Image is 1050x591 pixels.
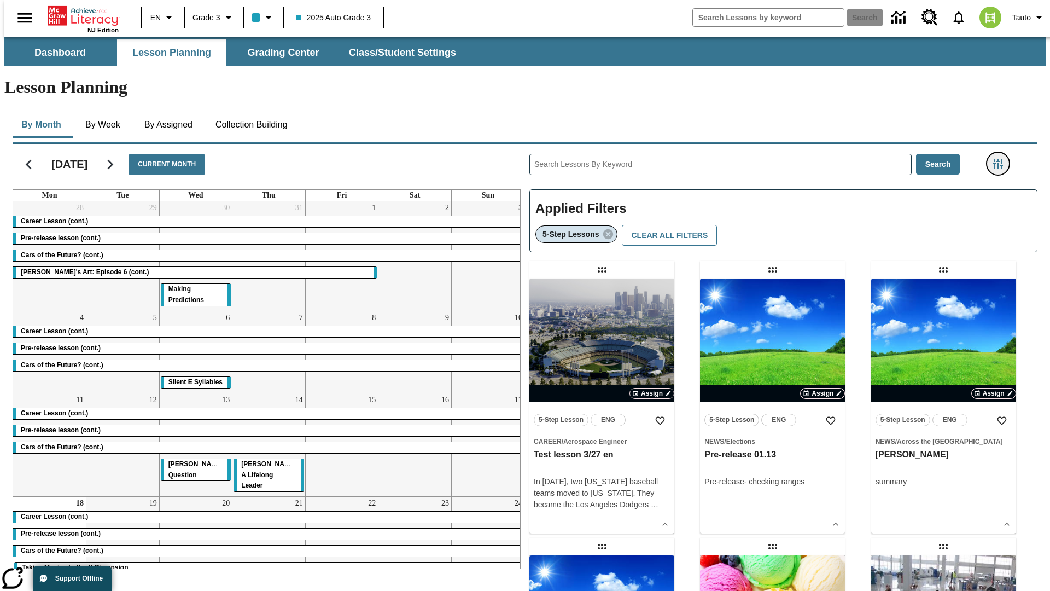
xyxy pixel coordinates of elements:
[232,201,306,311] td: July 31, 2025
[378,311,452,393] td: August 9, 2025
[932,414,967,426] button: ENG
[979,7,1001,28] img: avatar image
[74,201,86,215] a: July 28, 2025
[451,201,524,311] td: August 3, 2025
[764,538,781,555] div: Draggable lesson: Test regular lesson
[21,361,103,369] span: Cars of the Future? (cont.)
[764,261,781,279] div: Draggable lesson: Pre-release 01.13
[542,230,599,239] span: 5-Step Lessons
[305,393,378,497] td: August 15, 2025
[693,9,844,26] input: search field
[13,267,377,278] div: Violet's Art: Episode 6 (cont.)
[593,261,611,279] div: Draggable lesson: Test lesson 3/27 en
[21,530,101,537] span: Pre-release lesson (cont.)
[220,201,232,215] a: July 30, 2025
[13,408,524,419] div: Career Lesson (cont.)
[159,311,232,393] td: August 6, 2025
[13,360,524,371] div: Cars of the Future? (cont.)
[876,476,1012,488] div: summary
[443,311,451,325] a: August 9, 2025
[48,4,119,33] div: Home
[895,438,897,445] span: /
[1008,8,1050,27] button: Profile/Settings
[168,378,223,386] span: Silent E Syllables
[935,261,952,279] div: Draggable lesson: olga inkwell
[973,3,1008,32] button: Select a new avatar
[983,389,1005,398] span: Assign
[13,233,524,244] div: Pre-release lesson (cont.)
[51,158,87,171] h2: [DATE]
[704,414,759,426] button: 5-Step Lesson
[439,393,451,407] a: August 16, 2025
[987,153,1009,175] button: Filters Side menu
[629,388,674,399] button: Assign Choose Dates
[534,436,670,447] span: Topic: Career/Aerospace Engineer
[876,438,895,445] span: News
[1012,12,1031,24] span: Tauto
[241,460,299,490] span: Dianne Feinstein: A Lifelong Leader
[943,414,957,426] span: ENG
[293,393,305,407] a: August 14, 2025
[13,442,524,453] div: Cars of the Future? (cont.)
[13,529,524,540] div: Pre-release lesson (cont.)
[21,251,103,259] span: Cars of the Future? (cont.)
[168,460,224,479] span: Joplin's Question
[591,414,626,426] button: ENG
[876,414,930,426] button: 5-Step Lesson
[5,39,115,66] button: Dashboard
[827,516,844,532] button: Show Details
[55,575,103,582] span: Support Offline
[129,154,205,175] button: Current Month
[657,516,673,532] button: Show Details
[443,201,451,215] a: August 2, 2025
[159,393,232,497] td: August 13, 2025
[772,414,786,426] span: ENG
[407,190,422,201] a: Saturday
[188,8,240,27] button: Grade: Grade 3, Select a grade
[451,311,524,393] td: August 10, 2025
[75,112,130,138] button: By Week
[21,327,88,335] span: Career Lesson (cont.)
[534,476,670,511] div: In [DATE], two [US_STATE] baseball teams moved to [US_STATE]. They became the Los Angeles Dodgers
[439,497,451,510] a: August 23, 2025
[9,2,41,34] button: Open side menu
[999,516,1015,532] button: Show Details
[992,411,1012,431] button: Add to Favorites
[370,311,378,325] a: August 8, 2025
[366,393,378,407] a: August 15, 2025
[885,3,915,33] a: Data Center
[534,414,588,426] button: 5-Step Lesson
[192,12,220,24] span: Grade 3
[335,190,349,201] a: Friday
[260,190,278,201] a: Thursday
[232,393,306,497] td: August 14, 2025
[234,459,304,492] div: Dianne Feinstein: A Lifelong Leader
[13,343,524,354] div: Pre-release lesson (cont.)
[220,393,232,407] a: August 13, 2025
[21,513,88,520] span: Career Lesson (cont.)
[529,279,674,534] div: lesson details
[229,39,338,66] button: Grading Center
[641,389,663,398] span: Assign
[247,8,279,27] button: Class color is light blue. Change class color
[378,393,452,497] td: August 16, 2025
[593,538,611,555] div: Draggable lesson: Ready step order
[48,5,119,27] a: Home
[726,438,755,445] span: Elections
[297,311,305,325] a: August 7, 2025
[14,563,523,573] div: Taking Movies to the X-Dimension
[871,279,1016,534] div: lesson details
[13,311,86,393] td: August 4, 2025
[530,154,911,175] input: Search Lessons By Keyword
[529,189,1037,253] div: Applied Filters
[207,112,296,138] button: Collection Building
[224,311,232,325] a: August 6, 2025
[114,190,131,201] a: Tuesday
[74,393,86,407] a: August 11, 2025
[78,311,86,325] a: August 4, 2025
[880,414,925,426] span: 5-Step Lesson
[21,409,88,417] span: Career Lesson (cont.)
[168,285,204,304] span: Making Predictions
[13,112,70,138] button: By Month
[366,497,378,510] a: August 22, 2025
